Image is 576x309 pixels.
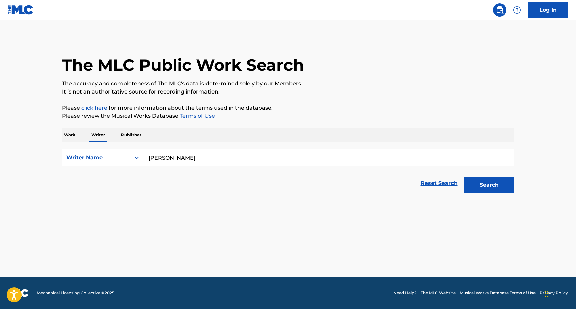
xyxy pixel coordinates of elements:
p: Work [62,128,77,142]
iframe: Chat Widget [543,277,576,309]
a: Need Help? [393,290,417,296]
a: Public Search [493,3,506,17]
span: Mechanical Licensing Collective © 2025 [37,290,114,296]
a: Musical Works Database Terms of Use [460,290,536,296]
a: click here [81,105,107,111]
img: help [513,6,521,14]
img: logo [8,289,29,297]
button: Search [464,177,514,193]
a: The MLC Website [421,290,456,296]
a: Privacy Policy [540,290,568,296]
h1: The MLC Public Work Search [62,55,304,75]
p: Please review the Musical Works Database [62,112,514,120]
a: Log In [528,2,568,18]
img: search [496,6,504,14]
p: It is not an authoritative source for recording information. [62,88,514,96]
img: MLC Logo [8,5,34,15]
a: Reset Search [417,176,461,191]
p: Please for more information about the terms used in the database. [62,104,514,112]
div: Writer Name [66,153,127,162]
p: Publisher [119,128,143,142]
div: Help [510,3,524,17]
div: Drag [545,284,549,304]
p: Writer [89,128,107,142]
p: The accuracy and completeness of The MLC's data is determined solely by our Members. [62,80,514,88]
a: Terms of Use [178,113,215,119]
form: Search Form [62,149,514,197]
